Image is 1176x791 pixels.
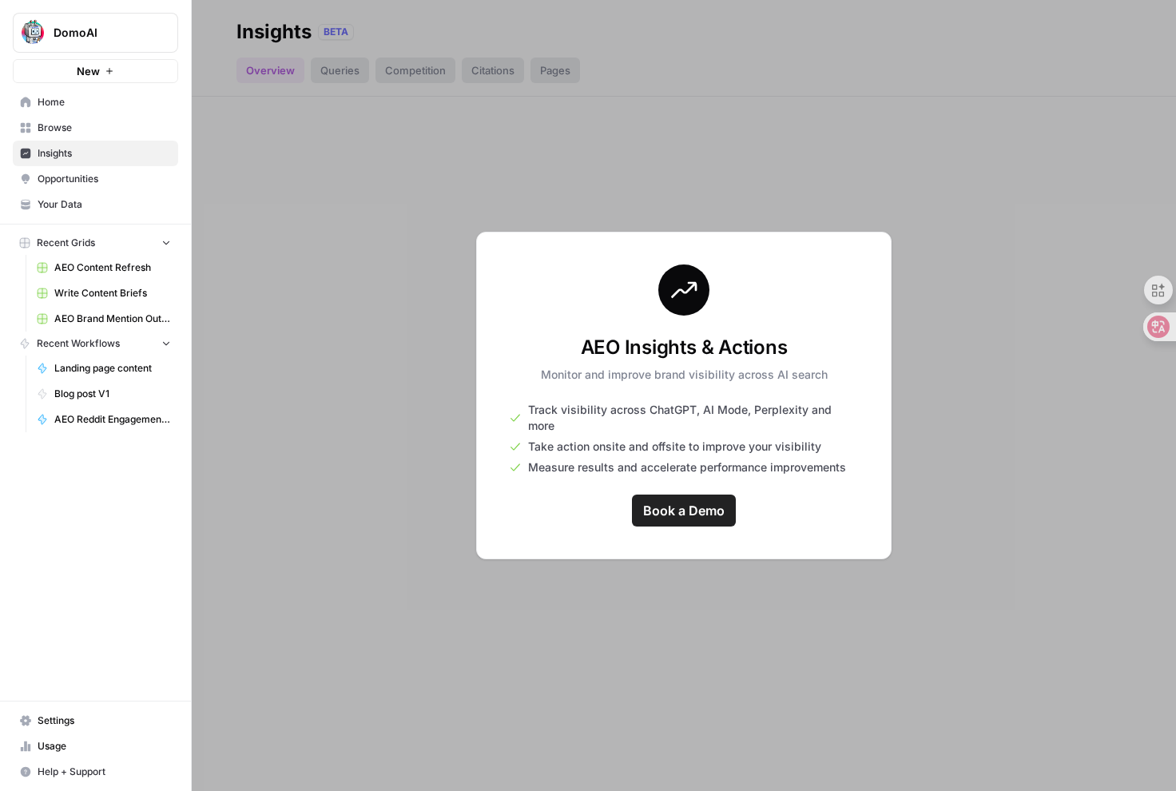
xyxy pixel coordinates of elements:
[13,192,178,217] a: Your Data
[13,332,178,356] button: Recent Workflows
[541,335,828,360] h3: AEO Insights & Actions
[13,115,178,141] a: Browse
[54,412,171,427] span: AEO Reddit Engagement - Fork
[38,146,171,161] span: Insights
[30,356,178,381] a: Landing page content
[77,63,100,79] span: New
[54,260,171,275] span: AEO Content Refresh
[13,759,178,785] button: Help + Support
[30,280,178,306] a: Write Content Briefs
[54,312,171,326] span: AEO Brand Mention Outreach
[37,236,95,250] span: Recent Grids
[632,495,736,527] a: Book a Demo
[37,336,120,351] span: Recent Workflows
[528,402,859,434] span: Track visibility across ChatGPT, AI Mode, Perplexity and more
[38,197,171,212] span: Your Data
[30,407,178,432] a: AEO Reddit Engagement - Fork
[528,459,846,475] span: Measure results and accelerate performance improvements
[38,95,171,109] span: Home
[38,172,171,186] span: Opportunities
[13,708,178,733] a: Settings
[528,439,821,455] span: Take action onsite and offsite to improve your visibility
[13,89,178,115] a: Home
[54,25,150,41] span: DomoAI
[13,733,178,759] a: Usage
[54,286,171,300] span: Write Content Briefs
[643,501,725,520] span: Book a Demo
[38,739,171,753] span: Usage
[38,713,171,728] span: Settings
[30,255,178,280] a: AEO Content Refresh
[54,361,171,376] span: Landing page content
[30,381,178,407] a: Blog post V1
[54,387,171,401] span: Blog post V1
[13,231,178,255] button: Recent Grids
[541,367,828,383] p: Monitor and improve brand visibility across AI search
[38,121,171,135] span: Browse
[13,166,178,192] a: Opportunities
[30,306,178,332] a: AEO Brand Mention Outreach
[38,765,171,779] span: Help + Support
[13,59,178,83] button: New
[13,141,178,166] a: Insights
[13,13,178,53] button: Workspace: DomoAI
[18,18,47,47] img: DomoAI Logo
